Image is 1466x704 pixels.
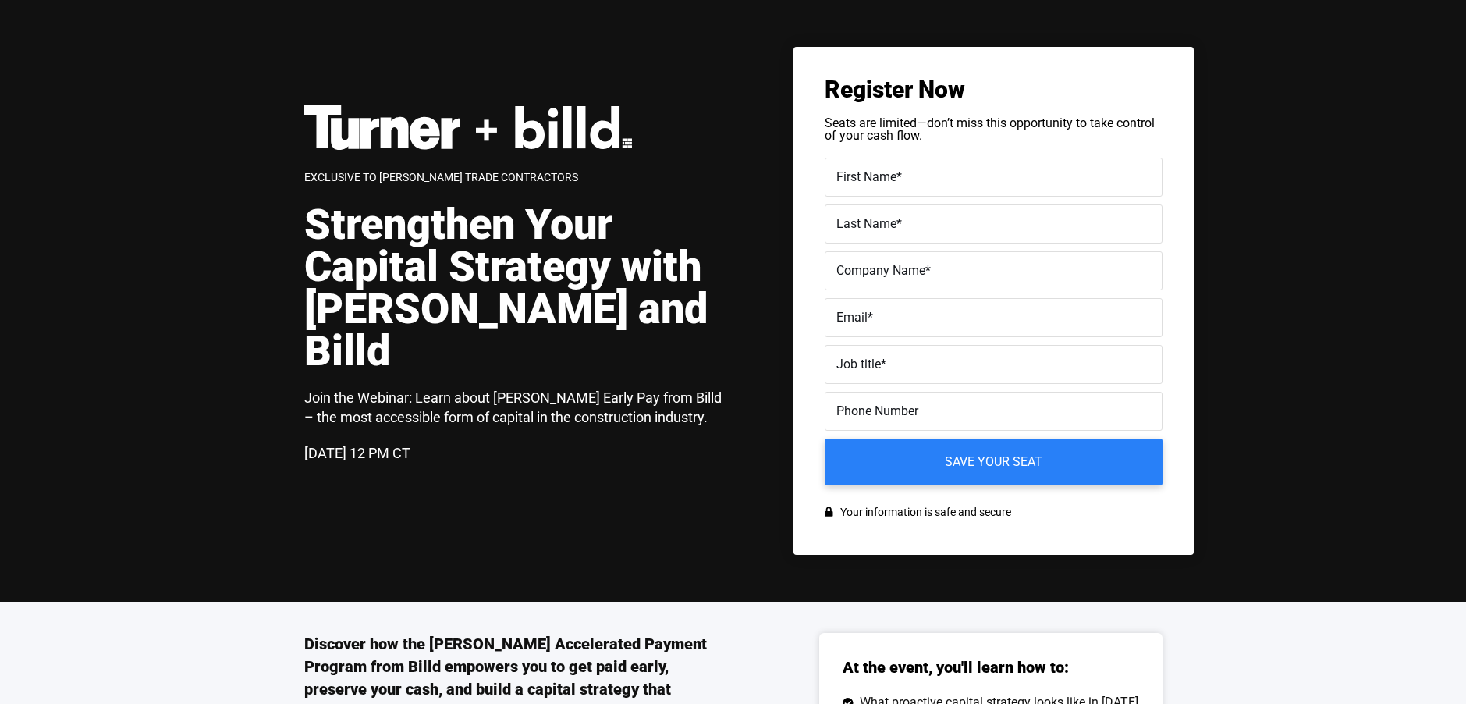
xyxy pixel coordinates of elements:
[304,445,410,461] span: [DATE] 12 PM CT
[836,169,896,184] span: First Name
[825,117,1163,142] p: Seats are limited—don’t miss this opportunity to take control of your cash flow.
[304,388,733,427] h3: Join the Webinar: Learn about [PERSON_NAME] Early Pay from Billd – the most accessible form of ca...
[304,171,578,183] span: Exclusive to [PERSON_NAME] Trade Contractors
[836,310,868,325] span: Email
[836,216,896,231] span: Last Name
[836,404,918,418] span: Phone Number
[304,204,733,372] h1: Strengthen Your Capital Strategy with [PERSON_NAME] and Billd
[836,357,881,372] span: Job title
[825,78,1163,101] h3: Register Now
[836,501,1011,524] span: Your information is safe and secure
[836,263,925,278] span: Company Name
[825,439,1163,485] input: Save your seat
[843,656,1069,678] h3: At the event, you'll learn how to:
